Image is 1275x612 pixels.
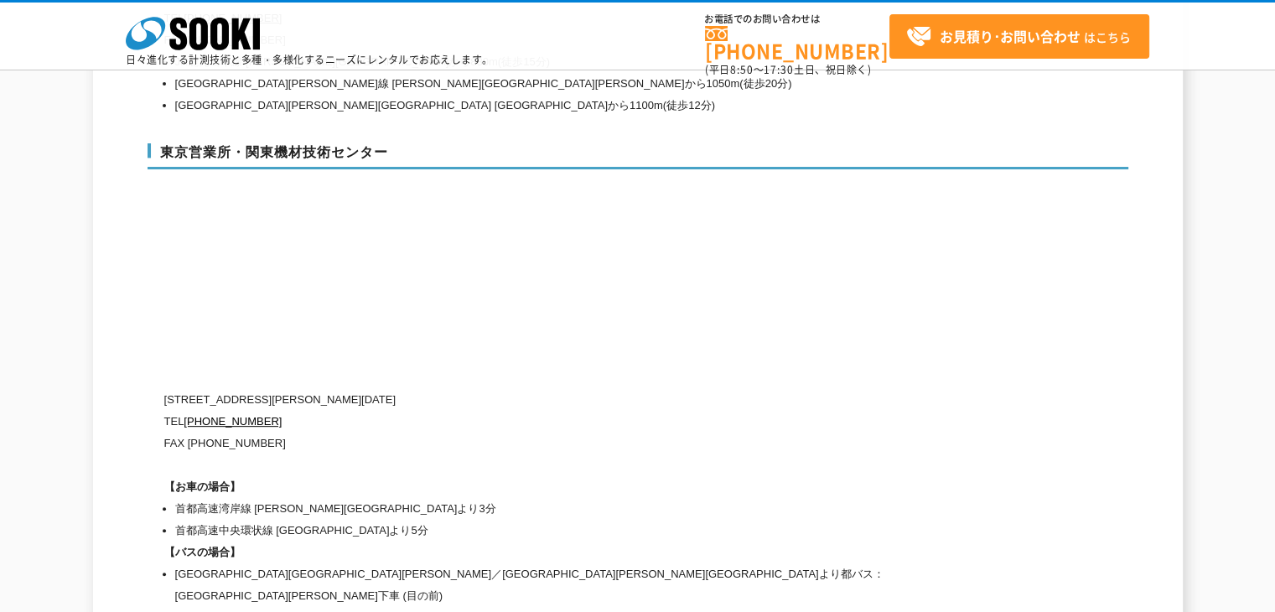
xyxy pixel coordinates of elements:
[164,389,969,411] p: [STREET_ADDRESS][PERSON_NAME][DATE]
[889,14,1149,59] a: お見積り･お問い合わせはこちら
[175,563,969,607] li: [GEOGRAPHIC_DATA][GEOGRAPHIC_DATA][PERSON_NAME]／[GEOGRAPHIC_DATA][PERSON_NAME][GEOGRAPHIC_DATA]より...
[126,54,493,65] p: 日々進化する計測技術と多種・多様化するニーズにレンタルでお応えします。
[164,476,969,498] h1: 【お車の場合】
[184,415,282,428] a: [PHONE_NUMBER]
[164,433,969,454] p: FAX [PHONE_NUMBER]
[730,62,754,77] span: 8:50
[148,143,1128,170] h3: 東京営業所・関東機材技術センター
[175,95,969,117] li: [GEOGRAPHIC_DATA][PERSON_NAME][GEOGRAPHIC_DATA] [GEOGRAPHIC_DATA]から1100m(徒歩12分)
[175,520,969,542] li: 首都高速中央環状線 [GEOGRAPHIC_DATA]より5分
[764,62,794,77] span: 17:30
[164,411,969,433] p: TEL
[175,73,969,95] li: [GEOGRAPHIC_DATA][PERSON_NAME]線 [PERSON_NAME][GEOGRAPHIC_DATA][PERSON_NAME]から1050m(徒歩20分)
[940,26,1081,46] strong: お見積り･お問い合わせ
[906,24,1131,49] span: はこちら
[705,14,889,24] span: お電話でのお問い合わせは
[175,498,969,520] li: 首都高速湾岸線 [PERSON_NAME][GEOGRAPHIC_DATA]より3分
[705,26,889,60] a: [PHONE_NUMBER]
[705,62,871,77] span: (平日 ～ 土日、祝日除く)
[164,542,969,563] h1: 【バスの場合】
